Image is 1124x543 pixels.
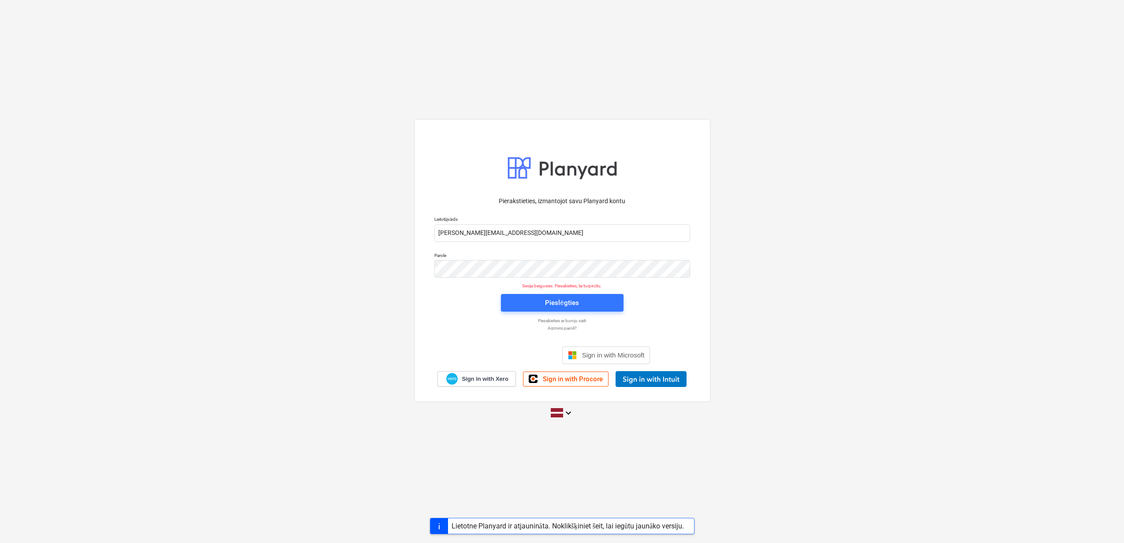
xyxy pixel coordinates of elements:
[523,372,609,387] a: Sign in with Procore
[434,224,690,242] input: Lietotājvārds
[437,371,516,387] a: Sign in with Xero
[501,294,624,312] button: Pieslēgties
[434,216,690,224] p: Lietotājvārds
[470,346,560,365] iframe: Sign in with Google Button
[462,375,508,383] span: Sign in with Xero
[446,373,458,385] img: Xero logo
[568,351,577,360] img: Microsoft logo
[582,351,645,359] span: Sign in with Microsoft
[434,197,690,206] p: Pierakstieties, izmantojot savu Planyard kontu
[545,297,579,309] div: Pieslēgties
[429,283,695,289] p: Sesija beigusies. Piesakieties, lai turpinātu.
[434,253,690,260] p: Parole
[430,325,695,331] a: Aizmirsi paroli?
[563,408,574,418] i: keyboard_arrow_down
[543,375,603,383] span: Sign in with Procore
[452,522,684,530] div: Lietotne Planyard ir atjaunināta. Noklikšķiniet šeit, lai iegūtu jaunāko versiju.
[430,318,695,324] a: Piesakieties ar burvju saiti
